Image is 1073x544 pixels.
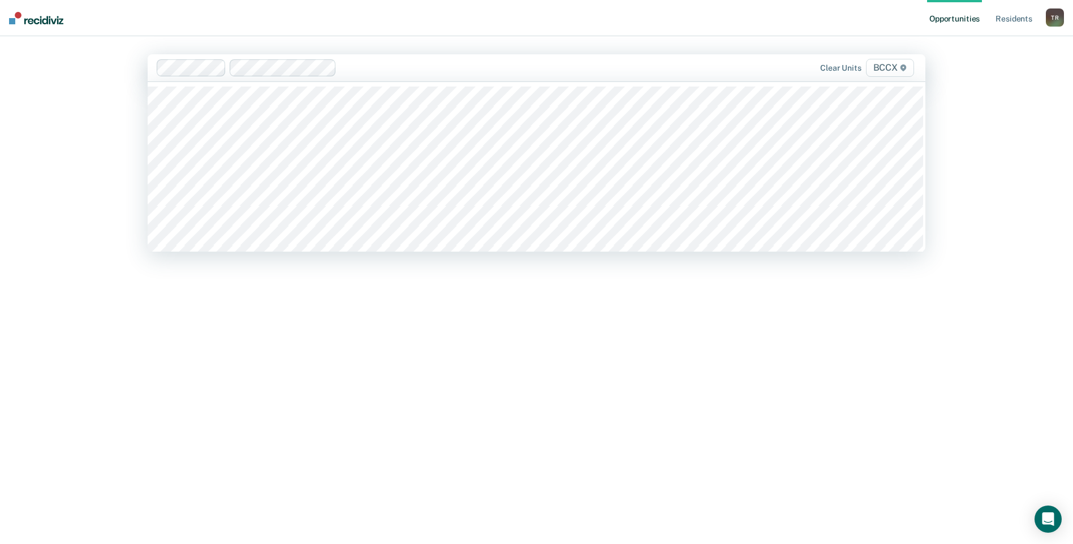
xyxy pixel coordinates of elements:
span: BCCX [866,59,914,77]
button: TR [1046,8,1064,27]
div: Open Intercom Messenger [1035,506,1062,533]
div: T R [1046,8,1064,27]
div: Clear units [820,63,861,73]
img: Recidiviz [9,12,63,24]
